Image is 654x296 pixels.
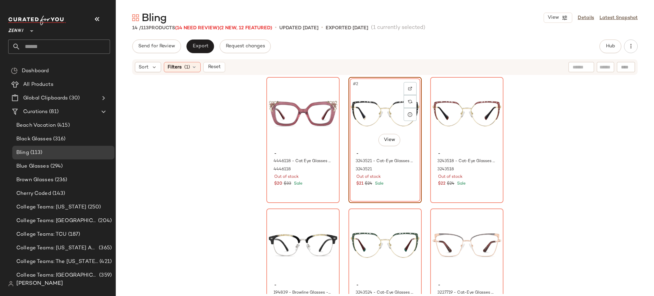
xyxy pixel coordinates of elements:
[275,24,277,32] span: •
[175,26,219,31] span: (14 Need Review)
[53,176,67,184] span: (236)
[16,135,52,143] span: Black Glasses
[274,167,291,173] span: 4446118
[97,244,112,252] span: (365)
[447,181,454,187] span: $24
[225,44,265,49] span: Request changes
[437,167,454,173] span: 3243518
[578,14,594,21] a: Details
[371,24,425,32] span: (1 currently selected)
[274,181,282,187] span: $20
[16,122,56,129] span: Beach Vacation
[16,231,67,238] span: College Teams: TCU
[16,149,29,157] span: Bling
[321,24,323,32] span: •
[29,149,43,157] span: (113)
[356,158,413,165] span: 3243521 - Cat-Eye Glasses - Black - Stainless Steel
[356,167,372,173] span: 3243521
[142,12,167,25] span: Bling
[599,40,621,53] button: Hub
[52,135,66,143] span: (316)
[192,44,208,49] span: Export
[456,182,466,186] span: Sale
[97,217,112,225] span: (204)
[279,25,318,32] p: updated [DATE]
[16,258,98,266] span: College Teams: The [US_STATE] State
[544,13,572,23] button: View
[56,122,70,129] span: (415)
[274,174,299,180] span: Out of stock
[16,271,98,279] span: College Teams: [GEOGRAPHIC_DATA]
[384,137,395,143] span: View
[356,290,413,296] span: 3243524 - Cat-Eye Glasses - Green - Stainless Steel
[269,211,337,280] img: 194839-eyeglasses-front-view.jpg
[16,190,51,198] span: Cherry Coded
[16,203,87,211] span: College Teams: [US_STATE]
[22,67,49,75] span: Dashboard
[16,280,63,288] span: [PERSON_NAME]
[184,64,190,71] span: (1)
[433,79,501,148] img: 3243518-eyeglasses-front-view.jpg
[326,25,368,32] p: Exported [DATE]
[16,162,49,170] span: Blue Glasses
[132,40,181,53] button: Send for Review
[168,64,182,71] span: Filters
[408,87,412,91] img: svg%3e
[269,79,337,148] img: 4446118-eyeglasses-front-view.jpg
[351,211,419,280] img: 3243524-eyeglasses-front-view.jpg
[16,244,97,252] span: College Teams: [US_STATE] A&M
[274,290,331,296] span: 194839 - Browline Glasses - Pattern - Mixed
[141,26,149,31] span: 113
[378,134,400,146] button: View
[438,282,496,289] span: -
[186,40,214,53] button: Export
[547,15,559,20] span: View
[203,62,225,72] button: Reset
[437,158,495,165] span: 3243518 - Cat-Eye Glasses - Red - Stainless Steel
[23,81,53,89] span: All Products
[138,44,175,49] span: Send for Review
[139,64,149,71] span: Sort
[274,151,332,157] span: -
[23,94,68,102] span: Global Clipboards
[98,258,112,266] span: (421)
[48,108,59,116] span: (81)
[599,14,638,21] a: Latest Snapshot
[8,23,24,35] span: Zenni
[293,182,302,186] span: Sale
[16,217,97,225] span: College Teams: [GEOGRAPHIC_DATA]
[132,14,139,21] img: svg%3e
[274,158,331,165] span: 4446118 - Cat Eye Glasses - Rose - Acetate
[67,231,80,238] span: (187)
[8,16,66,25] img: cfy_white_logo.C9jOOHJF.svg
[132,26,141,31] span: 14 /
[68,94,80,102] span: (30)
[220,40,271,53] button: Request changes
[408,99,412,104] img: svg%3e
[438,174,463,180] span: Out of stock
[207,64,220,70] span: Reset
[49,162,63,170] span: (294)
[274,282,332,289] span: -
[23,108,48,116] span: Curations
[438,181,446,187] span: $22
[132,25,272,32] div: Products
[284,181,291,187] span: $33
[87,203,101,211] span: (250)
[433,211,501,280] img: 3227719-eyeglasses-front-view.jpg
[98,271,112,279] span: (359)
[51,190,65,198] span: (143)
[351,79,419,148] img: 3243521-eyeglasses-front-view.jpg
[356,282,414,289] span: -
[437,290,495,296] span: 3227719 - Cat-Eye Glasses - Rose Gold - Stainless Steel
[219,26,272,31] span: (2 New, 12 Featured)
[606,44,615,49] span: Hub
[11,67,18,74] img: svg%3e
[438,151,496,157] span: -
[8,281,14,286] img: svg%3e
[16,176,53,184] span: Brown Glasses
[352,81,360,88] span: #2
